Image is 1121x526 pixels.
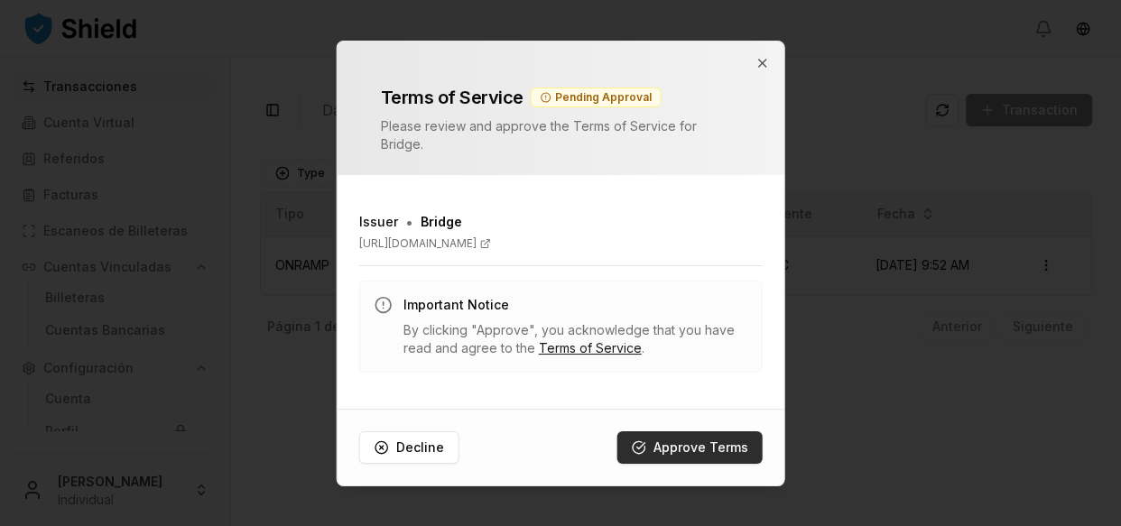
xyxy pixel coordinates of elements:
span: • [405,211,413,233]
button: Decline [359,431,459,464]
h3: Important Notice [403,296,747,314]
span: Bridge [421,213,462,231]
button: Approve Terms [616,431,762,464]
h2: Terms of Service [381,85,523,110]
a: Terms of Service [539,340,642,355]
h3: Issuer [359,213,398,231]
a: [URL][DOMAIN_NAME] [359,236,763,251]
p: By clicking "Approve", you acknowledge that you have read and agree to the . [403,321,747,357]
div: Pending Approval [531,88,662,107]
p: Please review and approve the Terms of Service for Bridge . [381,117,741,153]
